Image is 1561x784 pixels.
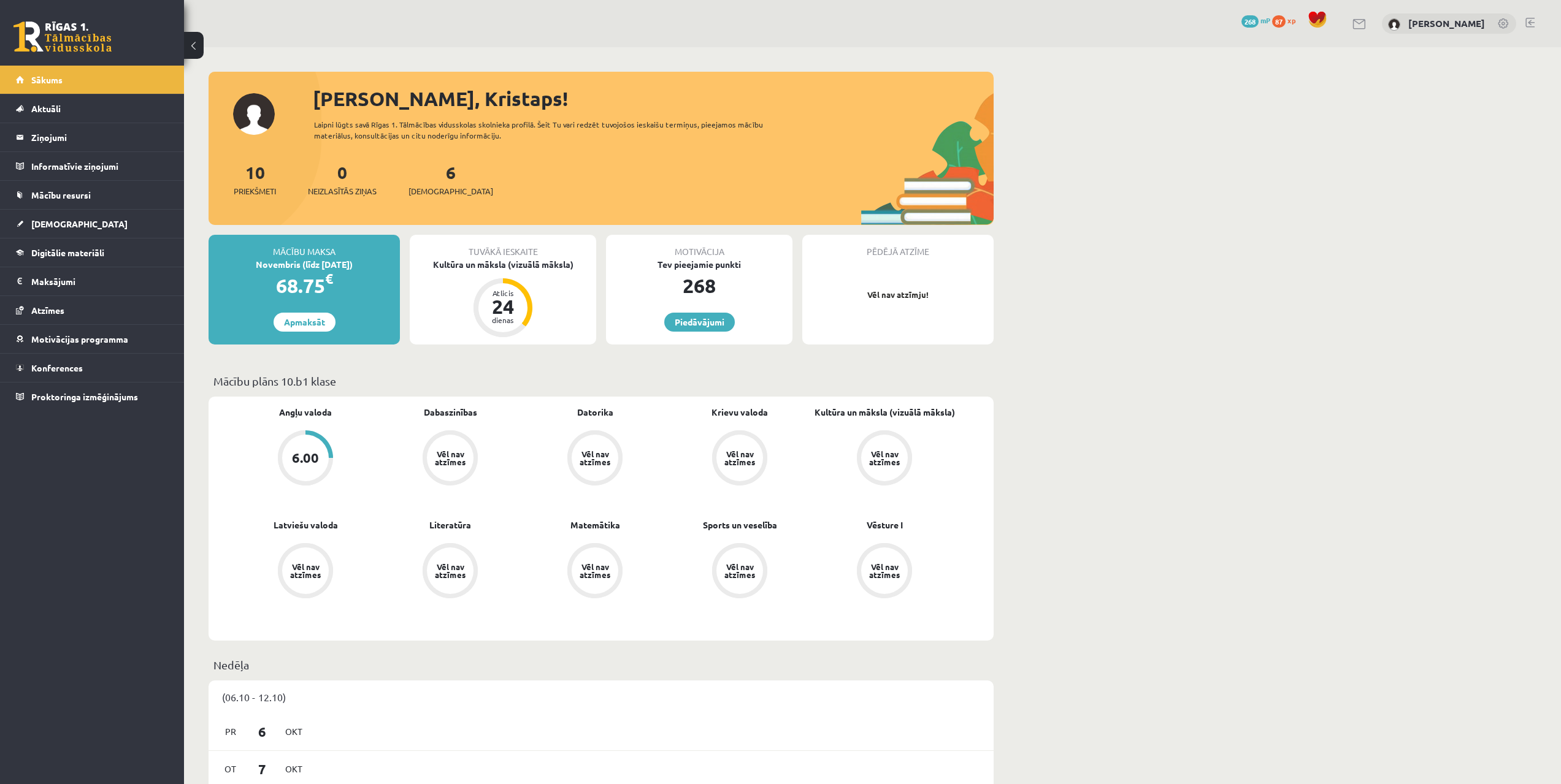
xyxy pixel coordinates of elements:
div: Vēl nav atzīmes [288,563,323,579]
div: Vēl nav atzīmes [578,563,612,579]
div: Vēl nav atzīmes [723,563,757,579]
p: Vēl nav atzīmju! [808,289,988,301]
a: Kultūra un māksla (vizuālā māksla) [815,406,955,419]
a: 6[DEMOGRAPHIC_DATA] [408,161,493,197]
span: Okt [281,759,307,778]
span: Atzīmes [31,305,64,316]
span: [DEMOGRAPHIC_DATA] [408,185,493,197]
a: Latviešu valoda [274,519,338,531]
span: 7 [244,759,282,779]
span: 87 [1272,15,1286,28]
div: Vēl nav atzīmes [867,563,902,579]
a: Konferences [16,354,169,382]
div: Vēl nav atzīmes [433,563,467,579]
div: 68.75 [209,271,400,300]
a: Informatīvie ziņojumi [16,152,169,180]
a: [DEMOGRAPHIC_DATA] [16,210,169,238]
div: 6.00 [292,451,319,465]
a: Vēl nav atzīmes [667,543,812,601]
span: 6 [244,721,282,742]
span: Mācību resursi [31,189,91,200]
a: Krievu valoda [711,406,768,419]
span: Digitālie materiāli [31,247,104,258]
span: Pr [218,722,244,741]
a: Literatūra [429,519,471,531]
span: Motivācijas programma [31,333,128,344]
a: Vēl nav atzīmes [378,543,523,601]
a: Datorika [577,406,613,419]
div: Atlicis [485,289,521,297]
div: 24 [485,297,521,316]
div: Laipni lūgts savā Rīgas 1. Tālmācības vidusskolas skolnieka profilā. Šeit Tu vari redzēt tuvojošo... [314,119,785,141]
span: Priekšmeti [234,185,276,197]
a: Vēl nav atzīmes [523,430,667,488]
div: (06.10 - 12.10) [209,680,994,714]
span: 268 [1241,15,1259,28]
a: Vēl nav atzīmes [378,430,523,488]
span: € [325,270,333,287]
div: [PERSON_NAME], Kristaps! [313,84,994,113]
img: Kristaps Korotkevičs [1388,18,1400,31]
a: 6.00 [233,430,378,488]
legend: Maksājumi [31,267,169,295]
a: Kultūra un māksla (vizuālā māksla) Atlicis 24 dienas [410,258,596,339]
a: Aktuāli [16,94,169,123]
span: mP [1260,15,1270,25]
div: Tuvākā ieskaite [410,235,596,258]
div: Vēl nav atzīmes [578,450,612,466]
div: 268 [606,271,792,300]
div: Novembris (līdz [DATE]) [209,258,400,271]
a: Matemātika [570,519,620,531]
a: Mācību resursi [16,181,169,209]
legend: Informatīvie ziņojumi [31,152,169,180]
a: 268 mP [1241,15,1270,25]
span: Ot [218,759,244,778]
span: Neizlasītās ziņas [308,185,377,197]
div: Motivācija [606,235,792,258]
a: 87 xp [1272,15,1302,25]
a: Proktoringa izmēģinājums [16,382,169,411]
div: Pēdējā atzīme [802,235,994,258]
a: Ziņojumi [16,123,169,151]
a: Digitālie materiāli [16,238,169,267]
div: Mācību maksa [209,235,400,258]
a: Sports un veselība [703,519,777,531]
div: Vēl nav atzīmes [433,450,467,466]
legend: Ziņojumi [31,123,169,151]
a: Motivācijas programma [16,325,169,353]
span: Aktuāli [31,103,61,114]
span: Proktoringa izmēģinājums [31,391,138,402]
a: [PERSON_NAME] [1408,17,1485,29]
a: Vēl nav atzīmes [812,543,957,601]
a: Sākums [16,66,169,94]
a: 0Neizlasītās ziņas [308,161,377,197]
a: Piedāvājumi [664,313,735,332]
div: Tev pieejamie punkti [606,258,792,271]
a: Vēl nav atzīmes [523,543,667,601]
a: Atzīmes [16,296,169,324]
a: Rīgas 1. Tālmācības vidusskola [13,21,112,52]
span: Konferences [31,362,83,373]
a: Vēl nav atzīmes [233,543,378,601]
span: [DEMOGRAPHIC_DATA] [31,218,128,229]
div: Vēl nav atzīmes [867,450,902,466]
div: dienas [485,316,521,324]
a: Maksājumi [16,267,169,295]
a: Apmaksāt [274,313,336,332]
a: 10Priekšmeti [234,161,276,197]
div: Vēl nav atzīmes [723,450,757,466]
a: Vēl nav atzīmes [667,430,812,488]
a: Vēl nav atzīmes [812,430,957,488]
div: Kultūra un māksla (vizuālā māksla) [410,258,596,271]
p: Nedēļa [213,657,989,673]
a: Dabaszinības [424,406,477,419]
a: Angļu valoda [279,406,332,419]
span: xp [1287,15,1295,25]
a: Vēsture I [867,519,903,531]
span: Okt [281,722,307,741]
span: Sākums [31,74,63,85]
p: Mācību plāns 10.b1 klase [213,373,989,389]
